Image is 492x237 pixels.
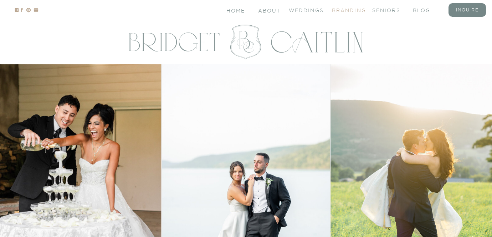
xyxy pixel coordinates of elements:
a: inquire [453,7,482,13]
a: branding [332,7,360,13]
a: Weddings [289,7,317,13]
a: blog [413,7,441,13]
a: About [258,7,280,13]
a: Home [226,7,246,13]
a: seniors [372,7,401,13]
